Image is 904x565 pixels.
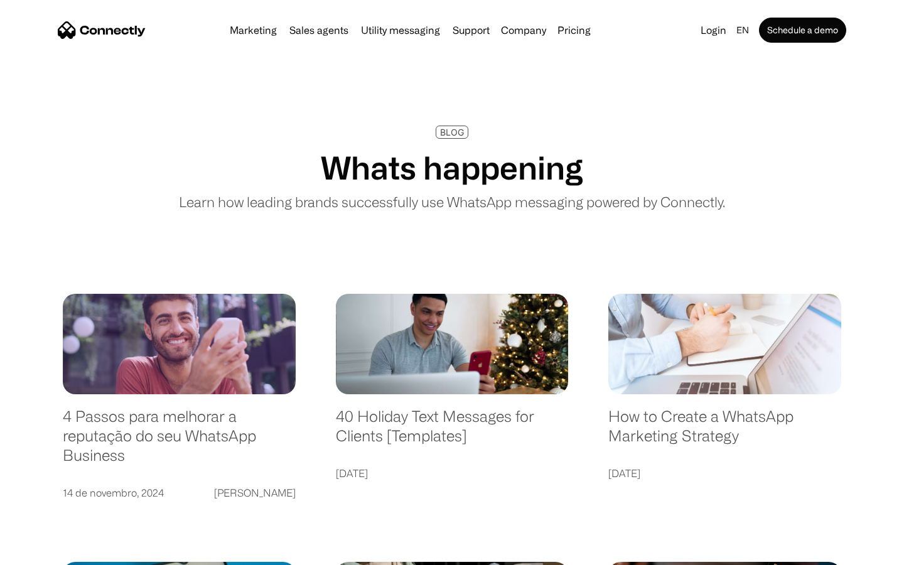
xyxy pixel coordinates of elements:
div: Company [501,21,546,39]
aside: Language selected: English [13,543,75,561]
a: Utility messaging [356,25,445,35]
a: Pricing [552,25,596,35]
a: Support [448,25,495,35]
a: Marketing [225,25,282,35]
div: [DATE] [608,465,640,482]
ul: Language list [25,543,75,561]
div: 14 de novembro, 2024 [63,484,164,502]
a: Login [696,21,731,39]
h1: Whats happening [321,149,583,186]
div: en [736,21,749,39]
a: How to Create a WhatsApp Marketing Strategy [608,407,841,458]
div: [DATE] [336,465,368,482]
div: [PERSON_NAME] [214,484,296,502]
a: Schedule a demo [759,18,846,43]
a: Sales agents [284,25,353,35]
p: Learn how leading brands successfully use WhatsApp messaging powered by Connectly. [179,191,725,212]
div: BLOG [440,127,464,137]
a: 40 Holiday Text Messages for Clients [Templates] [336,407,569,458]
a: 4 Passos para melhorar a reputação do seu WhatsApp Business [63,407,296,477]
